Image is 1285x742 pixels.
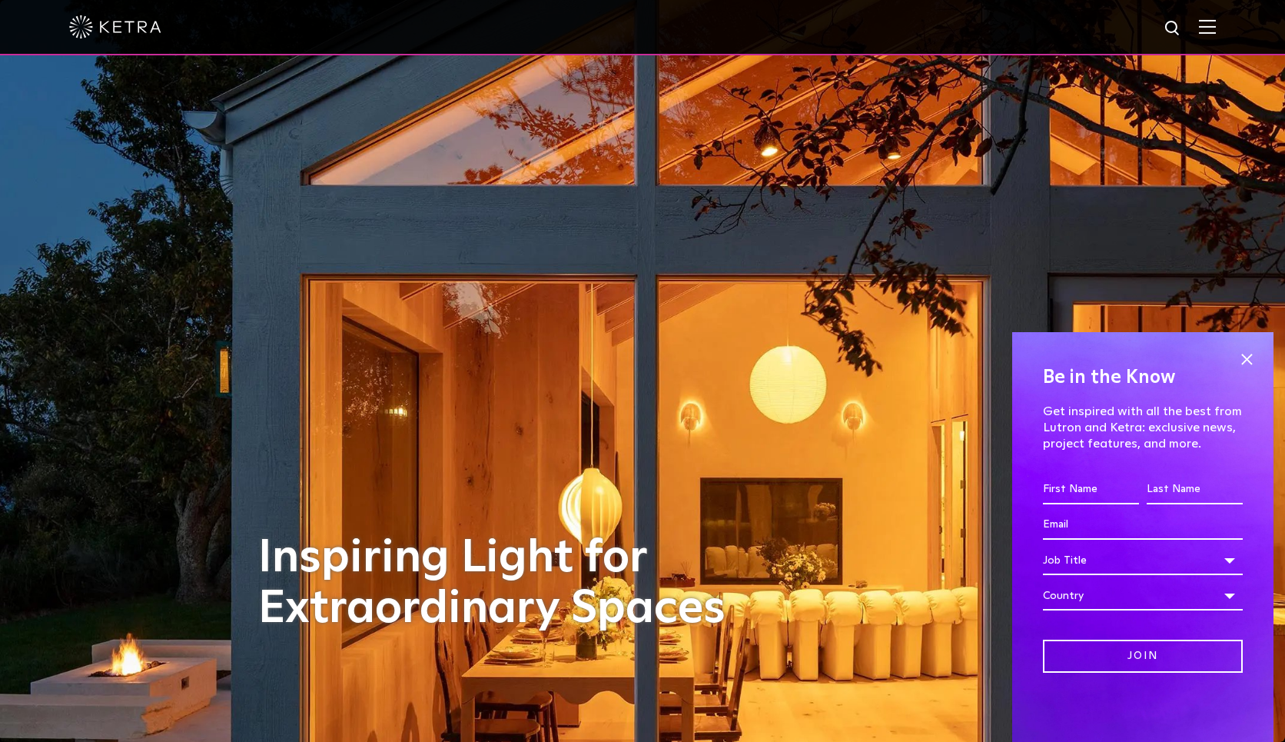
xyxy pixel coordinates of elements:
[1147,475,1243,504] input: Last Name
[69,15,161,38] img: ketra-logo-2019-white
[1043,404,1243,451] p: Get inspired with all the best from Lutron and Ketra: exclusive news, project features, and more.
[1164,19,1183,38] img: search icon
[1199,19,1216,34] img: Hamburger%20Nav.svg
[1043,475,1139,504] input: First Name
[1043,581,1243,611] div: Country
[1043,640,1243,673] input: Join
[1043,363,1243,392] h4: Be in the Know
[258,533,758,634] h1: Inspiring Light for Extraordinary Spaces
[1043,511,1243,540] input: Email
[1043,546,1243,575] div: Job Title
